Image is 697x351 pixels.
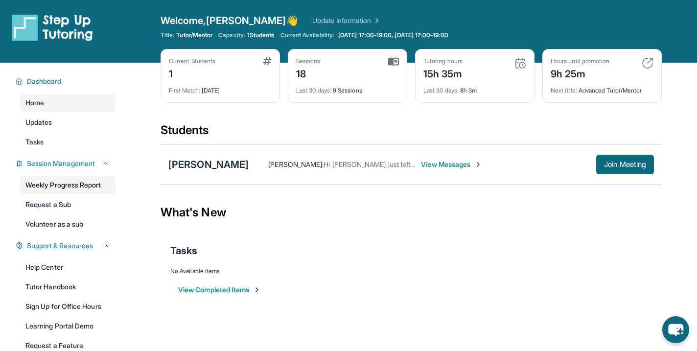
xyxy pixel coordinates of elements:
[176,31,212,39] span: Tutor/Mentor
[169,87,200,94] span: First Match :
[338,31,448,39] span: [DATE] 17:00-19:00, [DATE] 17:00-19:00
[662,316,689,343] button: chat-button
[296,57,321,65] div: Sessions
[20,278,116,296] a: Tutor Handbook
[280,31,334,39] span: Current Availability:
[27,76,62,86] span: Dashboard
[296,87,331,94] span: Last 30 days :
[20,258,116,276] a: Help Center
[388,57,399,66] img: card
[247,31,275,39] span: 1 Students
[23,159,110,168] button: Session Management
[421,160,482,169] span: View Messages
[551,81,653,94] div: Advanced Tutor/Mentor
[25,137,44,147] span: Tasks
[25,98,44,108] span: Home
[20,317,116,335] a: Learning Portal Demo
[20,196,116,213] a: Request a Sub
[20,215,116,233] a: Volunteer as a sub
[178,285,261,295] button: View Completed Items
[596,155,654,174] button: Join Meeting
[551,57,609,65] div: Hours until promotion
[423,65,463,81] div: 15h 35m
[12,14,93,41] img: logo
[25,117,52,127] span: Updates
[218,31,245,39] span: Capacity:
[474,161,482,168] img: Chevron-Right
[514,57,526,69] img: card
[169,81,272,94] div: [DATE]
[423,87,459,94] span: Last 30 days :
[296,65,321,81] div: 18
[161,122,662,144] div: Students
[170,267,652,275] div: No Available Items
[551,87,577,94] span: Next title :
[169,57,215,65] div: Current Students
[168,158,249,171] div: [PERSON_NAME]
[23,76,110,86] button: Dashboard
[268,160,324,168] span: [PERSON_NAME] :
[20,298,116,315] a: Sign Up for Office Hours
[20,94,116,112] a: Home
[170,244,197,257] span: Tasks
[604,162,646,167] span: Join Meeting
[642,57,653,69] img: card
[27,241,93,251] span: Support & Resources
[312,16,381,25] a: Update Information
[371,16,381,25] img: Chevron Right
[161,31,174,39] span: Title:
[161,14,299,27] span: Welcome, [PERSON_NAME] 👋
[20,133,116,151] a: Tasks
[296,81,399,94] div: 9 Sessions
[423,57,463,65] div: Tutoring hours
[23,241,110,251] button: Support & Resources
[169,65,215,81] div: 1
[161,191,662,234] div: What's New
[20,114,116,131] a: Updates
[263,57,272,65] img: card
[20,176,116,194] a: Weekly Progress Report
[27,159,95,168] span: Session Management
[324,160,543,168] span: Hi [PERSON_NAME] just left the session are we meeting [DATE] or no?
[551,65,609,81] div: 9h 25m
[423,81,526,94] div: 8h 3m
[336,31,450,39] a: [DATE] 17:00-19:00, [DATE] 17:00-19:00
